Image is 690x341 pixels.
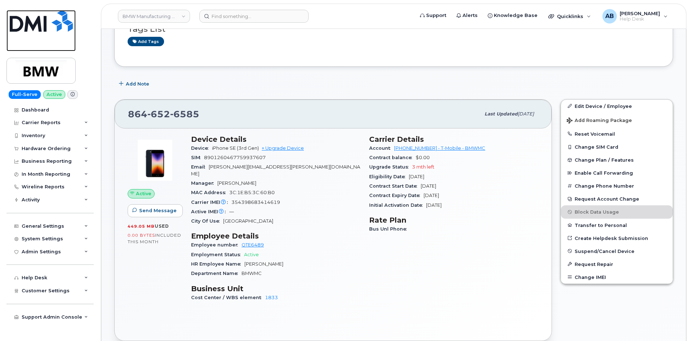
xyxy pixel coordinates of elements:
[485,111,518,117] span: Last updated
[369,174,409,179] span: Eligibility Date
[561,179,673,192] button: Change Phone Number
[567,118,632,124] span: Add Roaming Package
[426,12,446,19] span: Support
[659,310,685,336] iframe: Messenger Launcher
[191,200,231,205] span: Carrier IMEI
[620,10,660,16] span: [PERSON_NAME]
[557,13,583,19] span: Quicklinks
[229,190,275,195] span: 3C:1E:B5:3C:60:B0
[426,202,442,208] span: [DATE]
[128,204,183,217] button: Send Message
[147,109,170,119] span: 652
[424,193,439,198] span: [DATE]
[561,140,673,153] button: Change SIM Card
[416,155,430,160] span: $0.00
[561,219,673,232] button: Transfer to Personal
[415,8,451,23] a: Support
[229,209,234,214] span: —
[561,205,673,218] button: Block Data Usage
[191,271,242,276] span: Department Name
[369,145,394,151] span: Account
[575,157,634,163] span: Change Plan / Features
[463,12,478,19] span: Alerts
[191,190,229,195] span: MAC Address
[223,218,273,224] span: [GEOGRAPHIC_DATA]
[217,180,256,186] span: [PERSON_NAME]
[191,164,209,170] span: Email
[126,80,149,87] span: Add Note
[561,127,673,140] button: Reset Voicemail
[128,109,199,119] span: 864
[136,190,151,197] span: Active
[369,135,539,144] h3: Carrier Details
[561,100,673,113] a: Edit Device / Employee
[191,164,360,176] span: [PERSON_NAME][EMAIL_ADDRESS][PERSON_NAME][DOMAIN_NAME]
[191,284,361,293] h3: Business Unit
[191,180,217,186] span: Manager
[494,12,538,19] span: Knowledge Base
[369,202,426,208] span: Initial Activation Date
[191,218,223,224] span: City Of Use
[483,8,543,23] a: Knowledge Base
[575,170,633,176] span: Enable Call Forwarding
[244,261,283,267] span: [PERSON_NAME]
[242,242,264,248] a: QTE6489
[543,9,596,23] div: Quicklinks
[212,145,259,151] span: iPhone SE (3rd Gen)
[561,271,673,284] button: Change IMEI
[191,145,212,151] span: Device
[128,25,660,34] h3: Tags List
[128,232,181,244] span: included this month
[561,166,673,179] button: Enable Call Forwarding
[561,192,673,205] button: Request Account Change
[191,261,244,267] span: HR Employee Name
[114,78,155,91] button: Add Note
[170,109,199,119] span: 6585
[191,232,361,240] h3: Employee Details
[369,183,421,189] span: Contract Start Date
[561,258,673,271] button: Request Repair
[128,233,155,238] span: 0.00 Bytes
[561,113,673,127] button: Add Roaming Package
[139,207,177,214] span: Send Message
[561,153,673,166] button: Change Plan / Features
[191,135,361,144] h3: Device Details
[128,37,164,46] a: Add tags
[412,164,434,170] span: 3 mth left
[369,193,424,198] span: Contract Expiry Date
[605,12,614,21] span: AB
[244,252,259,257] span: Active
[262,145,304,151] a: + Upgrade Device
[191,242,242,248] span: Employee number
[155,223,169,229] span: used
[561,232,673,245] a: Create Helpdesk Submission
[409,174,424,179] span: [DATE]
[421,183,436,189] span: [DATE]
[242,271,262,276] span: BMWMC
[369,216,539,224] h3: Rate Plan
[128,224,155,229] span: 449.05 MB
[265,295,278,300] a: 1833
[191,209,229,214] span: Active IMEI
[451,8,483,23] a: Alerts
[518,111,534,117] span: [DATE]
[597,9,673,23] div: Adam Bake
[575,248,634,254] span: Suspend/Cancel Device
[118,10,190,23] a: BMW Manufacturing Co LLC
[561,245,673,258] button: Suspend/Cancel Device
[369,164,412,170] span: Upgrade Status
[133,139,177,182] img: image20231002-3703462-1angbar.jpeg
[191,155,204,160] span: SIM
[199,10,309,23] input: Find something...
[231,200,280,205] span: 354398683414619
[394,145,485,151] a: [PHONE_NUMBER] - T-Mobile - BMWMC
[191,252,244,257] span: Employment Status
[204,155,266,160] span: 8901260467759937607
[191,295,265,300] span: Cost Center / WBS element
[620,16,660,22] span: Help Desk
[369,226,410,232] span: Bus Unl Phone
[369,155,416,160] span: Contract balance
